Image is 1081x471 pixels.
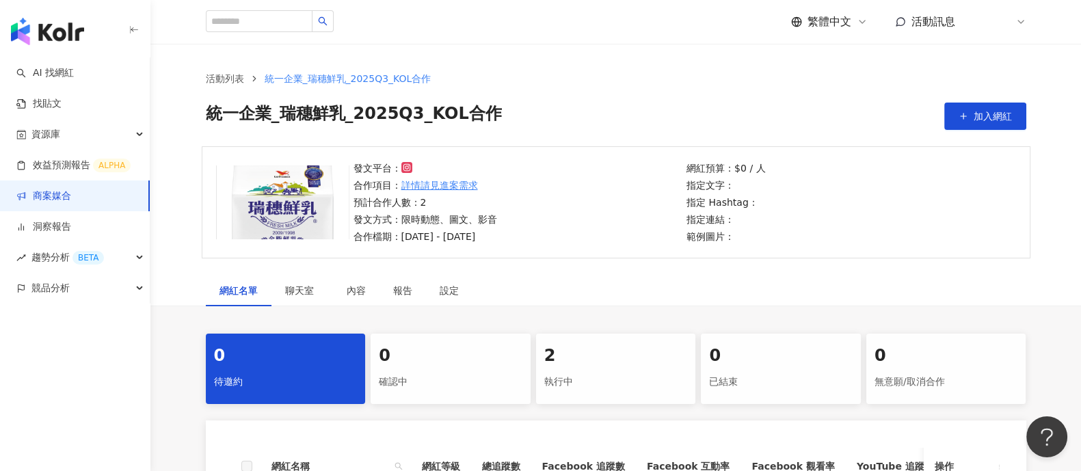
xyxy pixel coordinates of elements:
span: 統一企業_瑞穗鮮乳_2025Q3_KOL合作 [206,103,502,130]
span: 趨勢分析 [31,242,104,273]
div: 網紅名單 [219,283,258,298]
p: 預計合作人數：2 [353,195,497,210]
span: K [993,14,999,29]
div: 0 [875,345,1018,368]
div: 報告 [393,283,412,298]
span: 競品分析 [31,273,70,304]
a: 效益預測報告ALPHA [16,159,131,172]
span: 資源庫 [31,119,60,150]
a: 詳情請見進案需求 [401,178,478,193]
div: 0 [379,345,522,368]
a: 活動列表 [203,71,247,86]
span: search [395,462,403,470]
a: 洞察報告 [16,220,71,234]
div: 執行中 [544,371,688,394]
a: 商案媒合 [16,189,71,203]
div: 已結束 [709,371,853,394]
div: 0 [709,345,853,368]
span: rise [16,253,26,263]
div: 2 [544,345,688,368]
span: search [318,16,328,26]
div: 0 [214,345,358,368]
span: 統一企業_瑞穗鮮乳_2025Q3_KOL合作 [265,73,431,84]
p: 指定連結： [686,212,765,227]
span: 加入網紅 [974,111,1012,122]
p: 範例圖片： [686,229,765,244]
p: 發文方式：限時動態、圖文、影音 [353,212,497,227]
p: 指定文字： [686,178,765,193]
p: 網紅預算：$0 / 人 [686,161,765,176]
a: searchAI 找網紅 [16,66,74,80]
div: 確認中 [379,371,522,394]
a: 找貼文 [16,97,62,111]
span: 繁體中文 [808,14,851,29]
div: 設定 [440,283,459,298]
p: 發文平台： [353,161,497,176]
div: 內容 [347,283,366,298]
img: logo [11,18,84,45]
div: 無意願/取消合作 [875,371,1018,394]
img: 詳情請見進案需求 [216,165,349,239]
p: 合作項目： [353,178,497,193]
div: 待邀約 [214,371,358,394]
button: 加入網紅 [944,103,1026,130]
span: 活動訊息 [911,15,955,28]
p: 指定 Hashtag： [686,195,765,210]
span: 聊天室 [285,286,319,295]
iframe: Help Scout Beacon - Open [1026,416,1067,457]
div: BETA [72,251,104,265]
p: 合作檔期：[DATE] - [DATE] [353,229,497,244]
